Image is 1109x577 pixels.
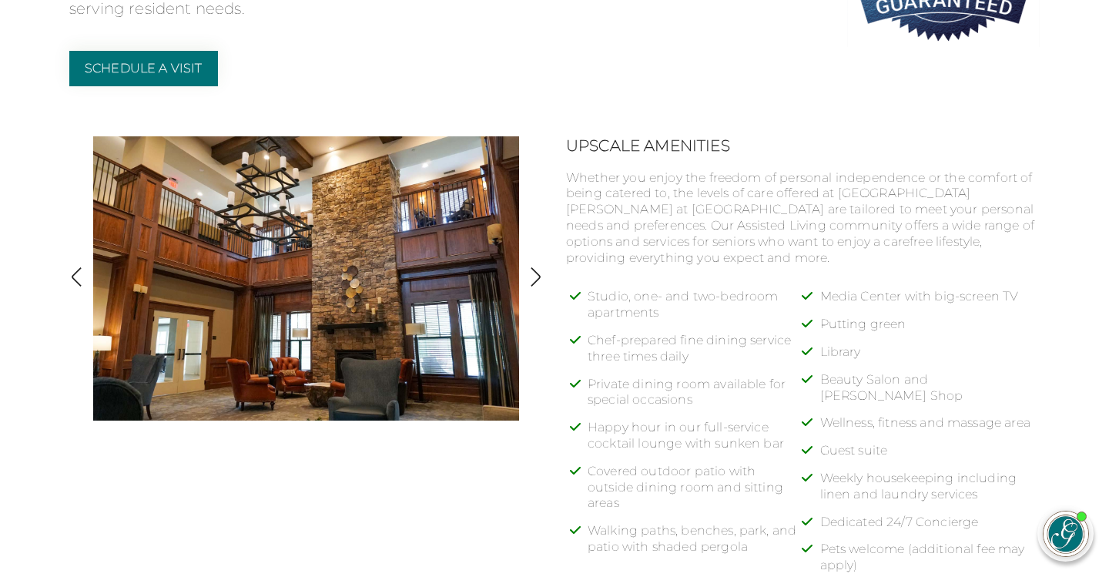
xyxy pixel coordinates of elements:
button: Show previous [66,267,87,290]
h2: Upscale Amenities [566,136,1040,155]
p: Whether you enjoy the freedom of personal independence or the comfort of being catered to, the le... [566,170,1040,267]
li: Guest suite [820,443,1040,471]
li: Walking paths, benches, park, and patio with shaded pergola [588,523,808,567]
img: Show next [525,267,546,287]
li: Happy hour in our full-service cocktail lounge with sunken bar [588,420,808,464]
li: Wellness, fitness and massage area [820,415,1040,443]
li: Beauty Salon and [PERSON_NAME] Shop [820,372,1040,416]
button: Show next [525,267,546,290]
li: Studio, one- and two-bedroom apartments [588,289,808,333]
img: Show previous [66,267,87,287]
li: Weekly housekeeping including linen and laundry services [820,471,1040,515]
li: Dedicated 24/7 Concierge [820,515,1040,542]
li: Private dining room available for special occasions [588,377,808,421]
li: Media Center with big-screen TV [820,289,1040,317]
li: Chef-prepared fine dining service three times daily [588,333,808,377]
li: Library [820,344,1040,372]
img: avatar [1044,512,1088,556]
li: Putting green [820,317,1040,344]
li: Covered outdoor patio with outside dining room and sitting areas [588,464,808,523]
a: Schedule a Visit [69,51,218,86]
